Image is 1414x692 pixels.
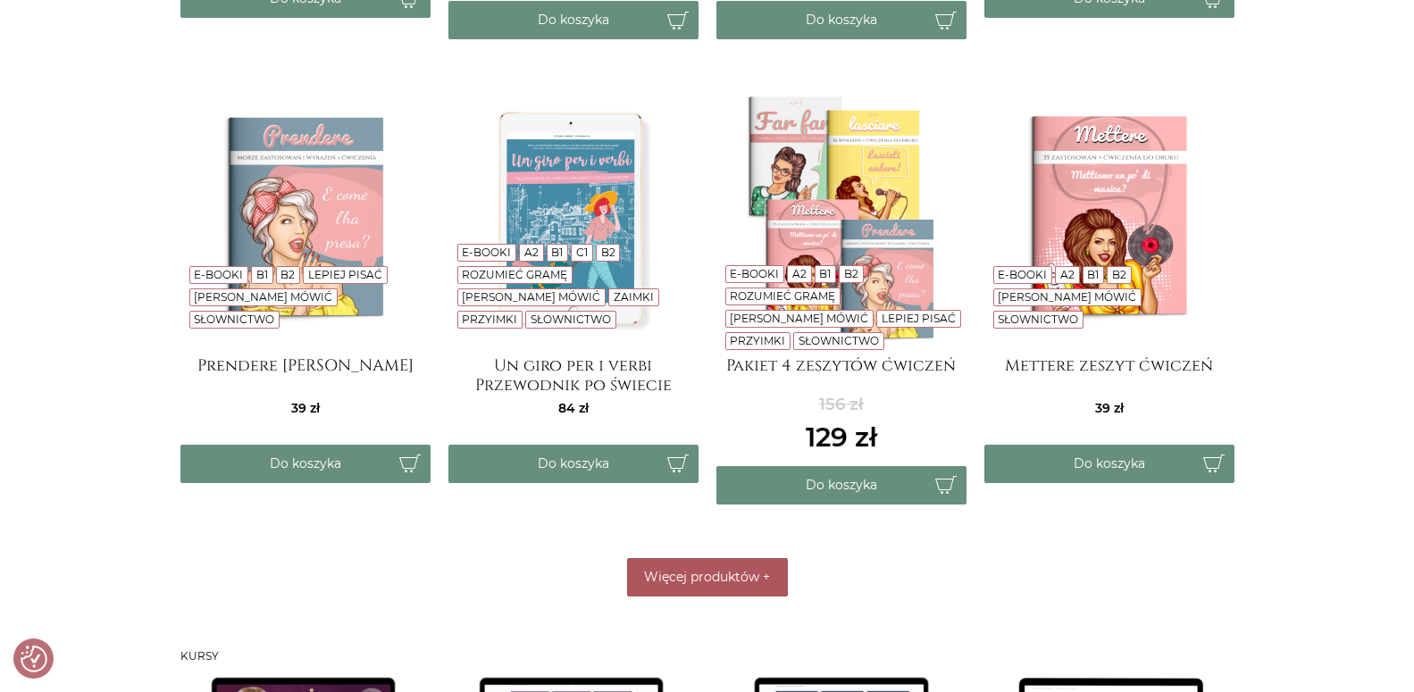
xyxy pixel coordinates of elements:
[462,246,511,259] a: E-booki
[716,356,966,392] a: Pakiet 4 zeszytów ćwiczeń
[716,1,966,39] button: Do koszyka
[576,246,588,259] a: C1
[806,393,877,417] del: 156
[730,267,779,280] a: E-booki
[644,569,759,585] span: Więcej produktów
[601,246,615,259] a: B2
[531,313,611,326] a: Słownictwo
[551,246,563,259] a: B1
[462,268,567,281] a: Rozumieć gramę
[806,417,877,457] ins: 129
[819,267,831,280] a: B1
[21,646,47,672] button: Preferencje co do zgód
[256,268,268,281] a: B1
[280,268,295,281] a: B2
[627,558,788,596] button: Więcej produktów +
[998,290,1136,304] a: [PERSON_NAME] mówić
[558,400,589,416] span: 84
[448,445,699,483] button: Do koszyka
[524,246,539,259] a: A2
[291,400,320,416] span: 39
[462,313,517,326] a: Przyimki
[763,569,770,585] span: +
[716,466,966,504] button: Do koszyka
[998,313,1078,326] a: Słownictwo
[730,289,835,303] a: Rozumieć gramę
[844,267,858,280] a: B2
[180,650,1234,663] h3: Kursy
[180,445,431,483] button: Do koszyka
[1087,268,1099,281] a: B1
[1095,400,1124,416] span: 39
[194,268,243,281] a: E-booki
[1112,268,1126,281] a: B2
[448,1,699,39] button: Do koszyka
[730,334,785,347] a: Przyimki
[308,268,382,281] a: Lepiej pisać
[614,290,654,304] a: Zaimki
[194,313,274,326] a: Słownictwo
[799,334,879,347] a: Słownictwo
[984,356,1234,392] a: Mettere zeszyt ćwiczeń
[462,290,600,304] a: [PERSON_NAME] mówić
[792,267,807,280] a: A2
[21,646,47,672] img: Revisit consent button
[984,445,1234,483] button: Do koszyka
[882,312,956,325] a: Lepiej pisać
[448,356,699,392] a: Un giro per i verbi Przewodnik po świecie włoskich czasowników
[998,268,1047,281] a: E-booki
[1060,268,1075,281] a: A2
[180,356,431,392] a: Prendere [PERSON_NAME]
[730,312,868,325] a: [PERSON_NAME] mówić
[194,290,332,304] a: [PERSON_NAME] mówić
